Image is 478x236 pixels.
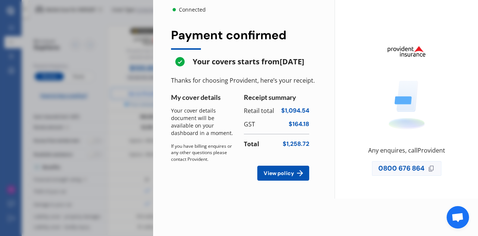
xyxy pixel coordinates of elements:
[171,77,317,84] div: Thanks for choosing Provident, here’s your receipt.
[177,6,207,13] div: Connected
[379,41,434,62] img: Provident.png
[244,140,259,148] b: Total
[257,166,309,181] button: View policy
[244,107,274,114] span: Retail total
[262,170,295,176] span: View policy
[171,93,236,102] h1: My cover details
[193,58,304,65] span: Your covers starts from [DATE]
[281,107,309,114] span: $1,094.54
[289,120,309,128] span: $164.18
[368,145,445,156] div: Any enquires, call Provident
[244,93,309,102] h1: Receipt summary
[171,107,236,137] p: Your cover details document will be available on your dashboard in a moment.
[283,140,309,148] span: $1,258.72
[372,161,441,176] div: 0800 676 864
[171,143,236,162] p: If you have billing enquires or any other questions please contact Provident.
[171,28,317,42] div: Payment confirmed
[447,206,469,229] div: Open chat
[244,120,255,128] span: GST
